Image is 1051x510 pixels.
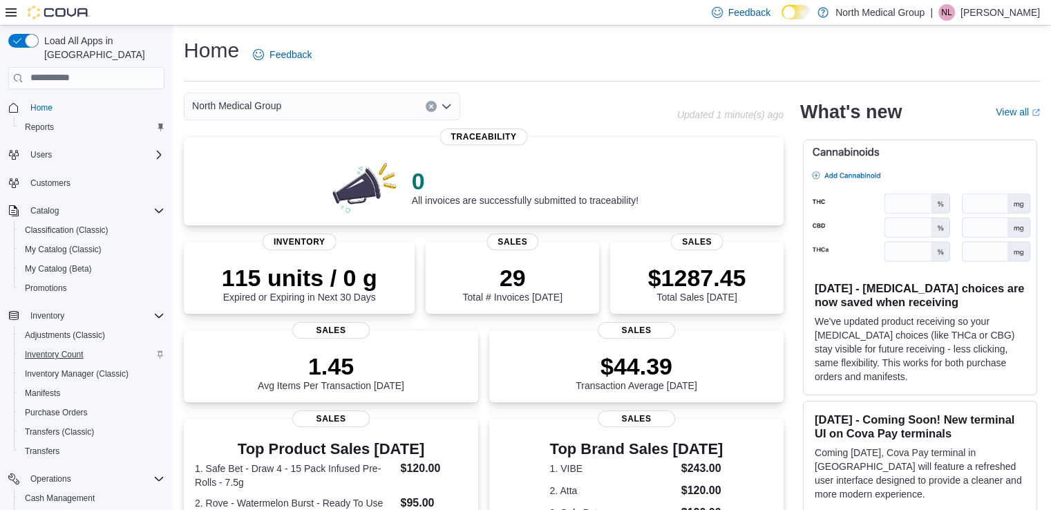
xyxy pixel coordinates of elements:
[19,490,100,507] a: Cash Management
[996,106,1040,117] a: View allExternal link
[14,325,170,345] button: Adjustments (Classic)
[439,129,527,145] span: Traceability
[3,306,170,325] button: Inventory
[14,278,170,298] button: Promotions
[441,101,452,112] button: Open list of options
[728,6,770,19] span: Feedback
[14,364,170,384] button: Inventory Manager (Classic)
[14,220,170,240] button: Classification (Classic)
[648,264,746,292] p: $1287.45
[30,149,52,160] span: Users
[222,264,377,303] div: Expired or Expiring in Next 30 Days
[681,482,723,499] dd: $120.00
[14,442,170,461] button: Transfers
[782,5,811,19] input: Dark Mode
[782,19,782,20] span: Dark Mode
[30,102,53,113] span: Home
[835,4,925,21] p: North Medical Group
[19,443,65,460] a: Transfers
[25,471,77,487] button: Operations
[292,410,370,427] span: Sales
[19,119,59,135] a: Reports
[598,322,675,339] span: Sales
[19,366,134,382] a: Inventory Manager (Classic)
[19,346,89,363] a: Inventory Count
[14,345,170,364] button: Inventory Count
[486,234,538,250] span: Sales
[25,147,164,163] span: Users
[14,489,170,508] button: Cash Management
[25,202,64,219] button: Catalog
[192,97,281,114] span: North Medical Group
[19,222,114,238] a: Classification (Classic)
[677,109,784,120] p: Updated 1 minute(s) ago
[329,159,401,214] img: 0
[25,426,94,437] span: Transfers (Classic)
[19,261,97,277] a: My Catalog (Beta)
[25,202,164,219] span: Catalog
[941,4,951,21] span: NL
[25,308,70,324] button: Inventory
[550,484,676,498] dt: 2. Atta
[222,264,377,292] p: 115 units / 0 g
[19,119,164,135] span: Reports
[19,490,164,507] span: Cash Management
[25,330,105,341] span: Adjustments (Classic)
[14,117,170,137] button: Reports
[576,352,697,380] p: $44.39
[269,48,312,62] span: Feedback
[25,493,95,504] span: Cash Management
[25,407,88,418] span: Purchase Orders
[19,327,164,343] span: Adjustments (Classic)
[815,281,1025,309] h3: [DATE] - [MEDICAL_DATA] choices are now saved when receiving
[292,322,370,339] span: Sales
[30,310,64,321] span: Inventory
[19,366,164,382] span: Inventory Manager (Classic)
[30,473,71,484] span: Operations
[25,283,67,294] span: Promotions
[462,264,562,292] p: 29
[30,178,70,189] span: Customers
[1032,108,1040,117] svg: External link
[550,462,676,475] dt: 1. VIBE
[412,167,638,195] p: 0
[30,205,59,216] span: Catalog
[3,201,170,220] button: Catalog
[263,234,337,250] span: Inventory
[25,471,164,487] span: Operations
[25,308,164,324] span: Inventory
[25,388,60,399] span: Manifests
[648,264,746,303] div: Total Sales [DATE]
[412,167,638,206] div: All invoices are successfully submitted to traceability!
[25,122,54,133] span: Reports
[19,404,93,421] a: Purchase Orders
[938,4,955,21] div: Nicholas Leone
[462,264,562,303] div: Total # Invoices [DATE]
[3,145,170,164] button: Users
[247,41,317,68] a: Feedback
[19,261,164,277] span: My Catalog (Beta)
[681,460,723,477] dd: $243.00
[25,368,129,379] span: Inventory Manager (Classic)
[930,4,933,21] p: |
[25,147,57,163] button: Users
[25,446,59,457] span: Transfers
[39,34,164,62] span: Load All Apps in [GEOGRAPHIC_DATA]
[19,280,73,296] a: Promotions
[14,403,170,422] button: Purchase Orders
[195,462,395,489] dt: 1. Safe Bet - Draw 4 - 15 Pack Infused Pre-Rolls - 7.5g
[25,99,164,116] span: Home
[19,443,164,460] span: Transfers
[25,175,76,191] a: Customers
[19,241,107,258] a: My Catalog (Classic)
[426,101,437,112] button: Clear input
[195,441,467,457] h3: Top Product Sales [DATE]
[14,259,170,278] button: My Catalog (Beta)
[19,385,164,402] span: Manifests
[14,384,170,403] button: Manifests
[19,346,164,363] span: Inventory Count
[576,352,697,391] div: Transaction Average [DATE]
[550,441,723,457] h3: Top Brand Sales [DATE]
[25,225,108,236] span: Classification (Classic)
[19,280,164,296] span: Promotions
